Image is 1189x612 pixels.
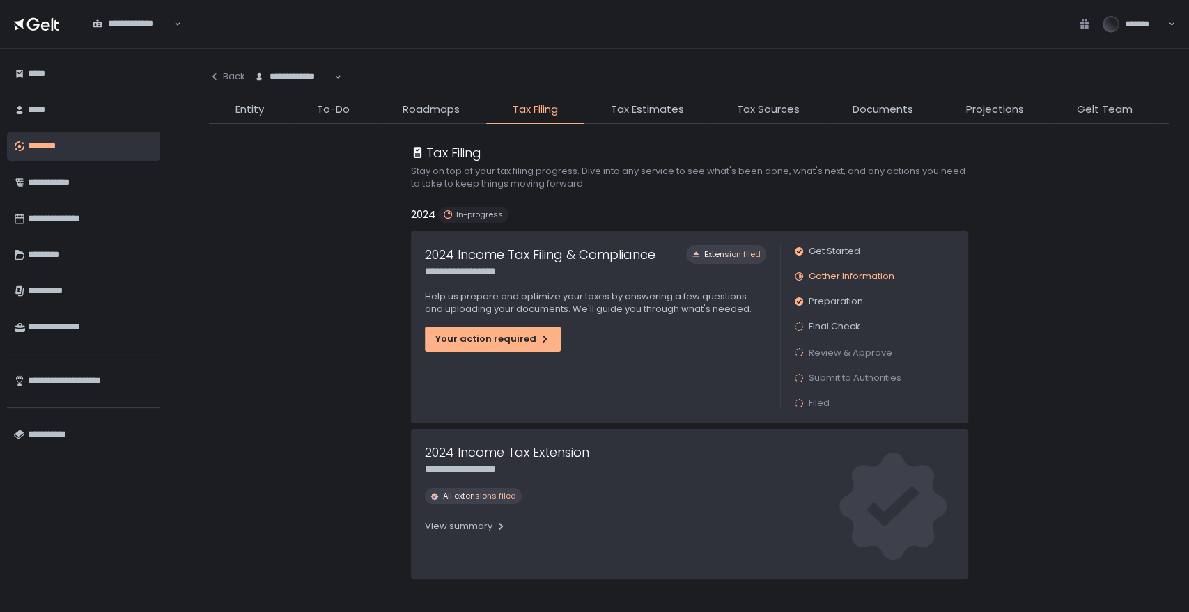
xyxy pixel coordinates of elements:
h1: 2024 Income Tax Filing & Compliance [425,245,655,264]
span: In-progress [456,210,503,220]
div: Tax Filing [411,143,481,162]
div: Search for option [84,10,181,39]
span: Submit to Authorities [809,372,901,384]
span: Entity [235,102,264,118]
h2: 2024 [411,207,435,223]
button: Your action required [425,327,561,352]
span: All extensions filed [443,491,516,501]
span: Review & Approve [809,346,892,359]
span: Get Started [809,245,860,258]
span: Documents [853,102,913,118]
div: Your action required [435,333,550,345]
span: Tax Estimates [611,102,684,118]
span: Preparation [809,295,863,308]
button: View summary [425,515,506,538]
span: Tax Sources [737,102,800,118]
div: Search for option [245,63,341,92]
button: Back [209,63,245,91]
input: Search for option [254,83,333,97]
div: Back [209,70,245,83]
span: Tax Filing [513,102,558,118]
h2: Stay on top of your tax filing progress. Dive into any service to see what's been done, what's ne... [411,165,968,190]
h1: 2024 Income Tax Extension [425,443,589,462]
p: Help us prepare and optimize your taxes by answering a few questions and uploading your documents... [425,290,766,315]
span: To-Do [317,102,350,118]
span: Roadmaps [403,102,460,118]
input: Search for option [93,30,173,44]
span: Final Check [809,320,860,333]
span: Gelt Team [1077,102,1133,118]
span: Filed [809,397,830,409]
span: Projections [966,102,1024,118]
span: Gather Information [809,270,894,283]
div: View summary [425,520,506,533]
span: Extension filed [704,249,761,260]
